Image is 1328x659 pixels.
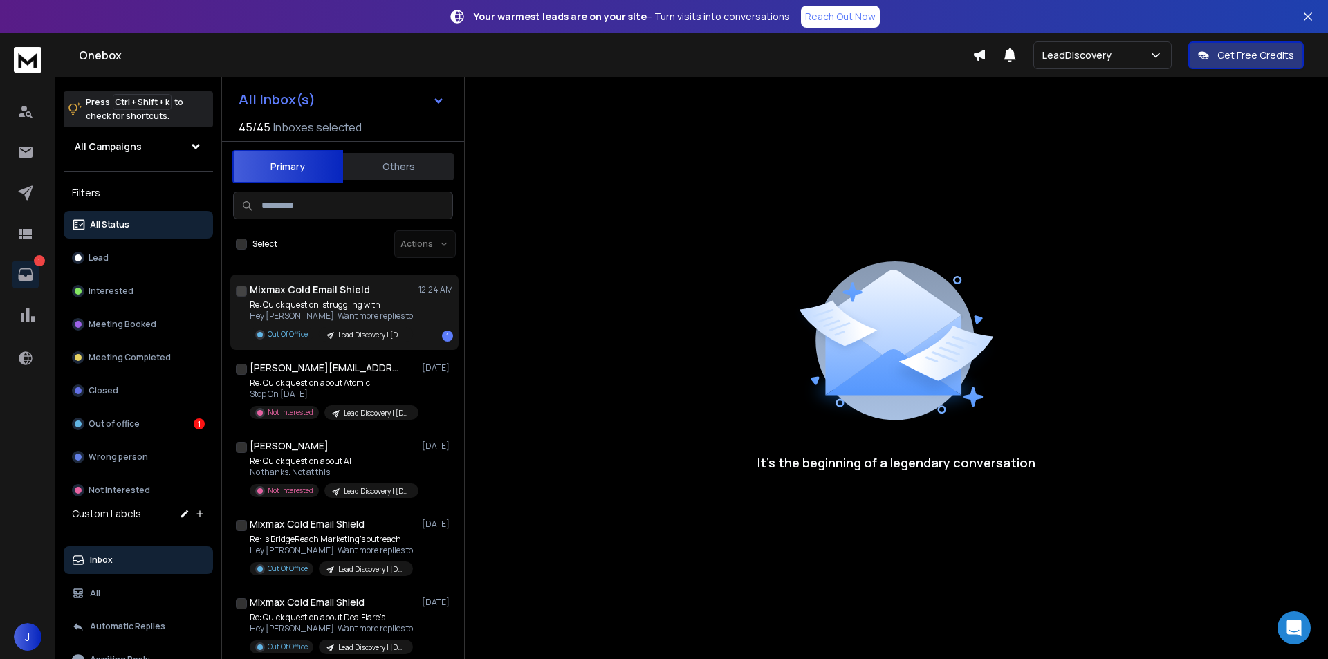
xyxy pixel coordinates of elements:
p: Re: Quick question about AI [250,456,416,467]
button: J [14,623,41,651]
span: 45 / 45 [239,119,270,136]
p: Reach Out Now [805,10,876,24]
p: Interested [89,286,133,297]
h1: All Inbox(s) [239,93,315,106]
p: [DATE] [422,597,453,608]
p: All [90,588,100,599]
h3: Inboxes selected [273,119,362,136]
p: 12:24 AM [418,284,453,295]
button: Get Free Credits [1188,41,1304,69]
p: Meeting Booked [89,319,156,330]
button: Automatic Replies [64,613,213,640]
span: Ctrl + Shift + k [113,94,172,110]
p: Out Of Office [268,329,308,340]
p: Lead Discovery | [DATE] [338,564,405,575]
p: No thanks. Not at this [250,467,416,478]
p: Out of office [89,418,140,429]
p: Hey [PERSON_NAME], Want more replies to [250,545,413,556]
p: Get Free Credits [1217,48,1294,62]
p: Not Interested [89,485,150,496]
a: 1 [12,261,39,288]
p: Re: Quick question about Atomic [250,378,416,389]
h1: Onebox [79,47,972,64]
h1: Mixmax Cold Email Shield [250,595,365,609]
button: Others [343,151,454,182]
p: Press to check for shortcuts. [86,95,183,123]
p: All Status [90,219,129,230]
p: Meeting Completed [89,352,171,363]
a: Reach Out Now [801,6,880,28]
p: Re: Is BridgeReach Marketing’s outreach [250,534,413,545]
p: Stop On [DATE] [250,389,416,400]
p: Closed [89,385,118,396]
button: Out of office1 [64,410,213,438]
p: Lead [89,252,109,263]
div: 1 [442,331,453,342]
p: Lead Discovery | [DATE] [338,330,405,340]
p: Lead Discovery | [DATE] [338,642,405,653]
strong: Your warmest leads are on your site [474,10,647,23]
p: Out Of Office [268,564,308,574]
p: – Turn visits into conversations [474,10,790,24]
label: Select [252,239,277,250]
p: Hey [PERSON_NAME], Want more replies to [250,310,413,322]
div: Open Intercom Messenger [1278,611,1311,644]
p: Automatic Replies [90,621,165,632]
img: logo [14,47,41,73]
h1: [PERSON_NAME][EMAIL_ADDRESS][DOMAIN_NAME] [250,361,402,375]
p: Lead Discovery | [DATE] [344,486,410,496]
p: 1 [34,255,45,266]
p: Hey [PERSON_NAME], Want more replies to [250,623,413,634]
button: All Inbox(s) [228,86,456,113]
h1: All Campaigns [75,140,142,154]
p: Inbox [90,555,113,566]
p: Re: Quick question: struggling with [250,299,413,310]
button: Interested [64,277,213,305]
h1: Mixmax Cold Email Shield [250,283,370,297]
p: Lead Discovery | [DATE] [344,408,410,418]
p: Wrong person [89,452,148,463]
button: Meeting Completed [64,344,213,371]
p: [DATE] [422,440,453,452]
button: Wrong person [64,443,213,471]
p: Out Of Office [268,642,308,652]
h3: Filters [64,183,213,203]
button: All Campaigns [64,133,213,160]
p: [DATE] [422,362,453,373]
p: [DATE] [422,519,453,530]
p: Re: Quick question about DealFlare’s [250,612,413,623]
h3: Custom Labels [72,507,141,521]
button: Inbox [64,546,213,574]
button: Not Interested [64,476,213,504]
p: Not Interested [268,485,313,496]
h1: Mixmax Cold Email Shield [250,517,365,531]
button: Closed [64,377,213,405]
button: Primary [232,150,343,183]
p: It’s the beginning of a legendary conversation [757,453,1035,472]
button: All [64,579,213,607]
button: All Status [64,211,213,239]
h1: [PERSON_NAME] [250,439,329,453]
button: Meeting Booked [64,310,213,338]
p: LeadDiscovery [1042,48,1117,62]
p: Not Interested [268,407,313,418]
div: 1 [194,418,205,429]
button: Lead [64,244,213,272]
